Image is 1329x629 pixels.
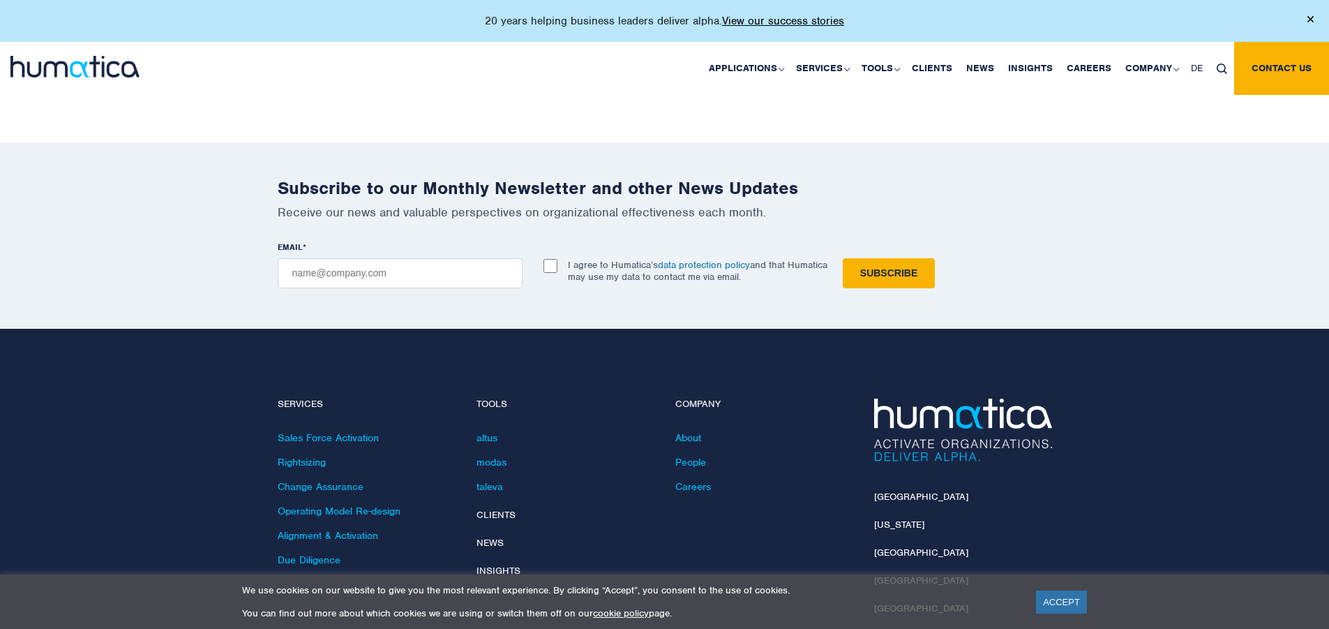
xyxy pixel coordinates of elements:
[1001,42,1060,95] a: Insights
[242,584,1019,596] p: We use cookies on our website to give you the most relevant experience. By clicking “Accept”, you...
[593,607,649,619] a: cookie policy
[1118,42,1184,95] a: Company
[855,42,905,95] a: Tools
[1060,42,1118,95] a: Careers
[959,42,1001,95] a: News
[1217,64,1227,74] img: search_icon
[1234,42,1329,95] a: Contact us
[476,480,503,493] a: taleva
[278,399,456,410] h4: Services
[278,480,363,493] a: Change Assurance
[1036,591,1087,614] a: ACCEPT
[242,607,1019,619] p: You can find out more about which cookies we are using or switch them off on our page.
[10,56,140,77] img: logo
[675,431,701,444] a: About
[278,456,326,468] a: Rightsizing
[476,431,497,444] a: altus
[476,565,520,577] a: Insights
[278,554,340,566] a: Due Diligence
[874,399,1052,461] img: Humatica
[905,42,959,95] a: Clients
[476,399,654,410] h4: Tools
[476,537,504,549] a: News
[476,456,506,468] a: modas
[789,42,855,95] a: Services
[722,14,844,28] a: View our success stories
[675,399,853,410] h4: Company
[278,177,1052,199] h2: Subscribe to our Monthly Newsletter and other News Updates
[278,258,523,288] input: name@company.com
[278,529,378,542] a: Alignment & Activation
[702,42,789,95] a: Applications
[278,205,1052,220] p: Receive our news and valuable perspectives on organizational effectiveness each month.
[874,491,968,503] a: [GEOGRAPHIC_DATA]
[675,456,706,468] a: People
[476,509,516,521] a: Clients
[843,258,935,288] input: Subscribe
[874,547,968,558] a: [GEOGRAPHIC_DATA]
[1184,42,1210,95] a: DE
[278,505,400,517] a: Operating Model Re-design
[568,259,827,283] p: I agree to Humatica’s and that Humatica may use my data to contact me via email.
[278,431,379,444] a: Sales Force Activation
[543,259,557,273] input: I agree to Humatica’sdata protection policyand that Humatica may use my data to contact me via em...
[874,519,924,531] a: [US_STATE]
[658,259,750,271] a: data protection policy
[1191,62,1203,74] span: DE
[278,242,303,253] span: EMAIL
[675,480,711,493] a: Careers
[485,14,844,28] p: 20 years helping business leaders deliver alpha.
